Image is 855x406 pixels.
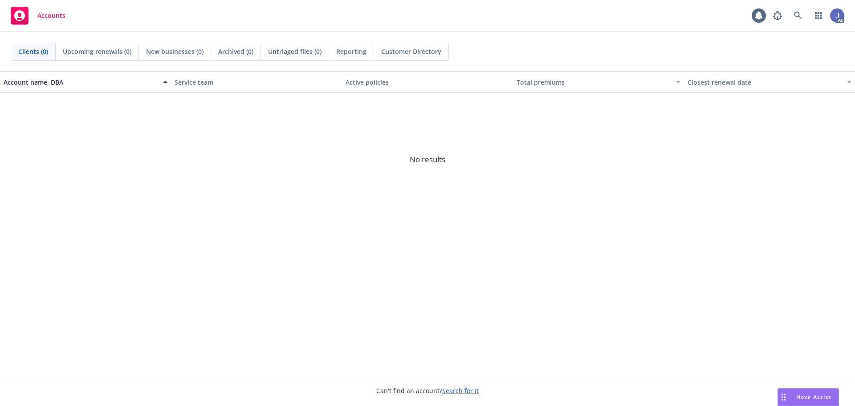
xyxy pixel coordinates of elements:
a: Accounts [7,3,69,28]
div: Active policies [346,78,509,87]
button: Total premiums [513,71,684,93]
button: Service team [171,71,342,93]
img: photo [830,8,844,23]
span: New businesses (0) [146,47,204,56]
span: Clients (0) [18,47,48,56]
div: Service team [175,78,338,87]
div: Closest renewal date [688,78,842,87]
button: Nova Assist [778,388,839,406]
a: Search [789,7,807,25]
div: Drag to move [778,389,789,406]
button: Closest renewal date [684,71,855,93]
a: Report a Bug [769,7,786,25]
a: Switch app [810,7,827,25]
div: Total premiums [517,78,671,87]
span: Upcoming renewals (0) [63,47,131,56]
span: Customer Directory [381,47,441,56]
span: Can't find an account? [376,386,479,395]
a: Search for it [442,386,479,395]
span: Reporting [336,47,366,56]
button: Active policies [342,71,513,93]
span: Archived (0) [218,47,253,56]
span: Accounts [37,12,65,19]
span: Nova Assist [796,393,831,401]
span: Untriaged files (0) [268,47,322,56]
div: Account name, DBA [4,78,158,87]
